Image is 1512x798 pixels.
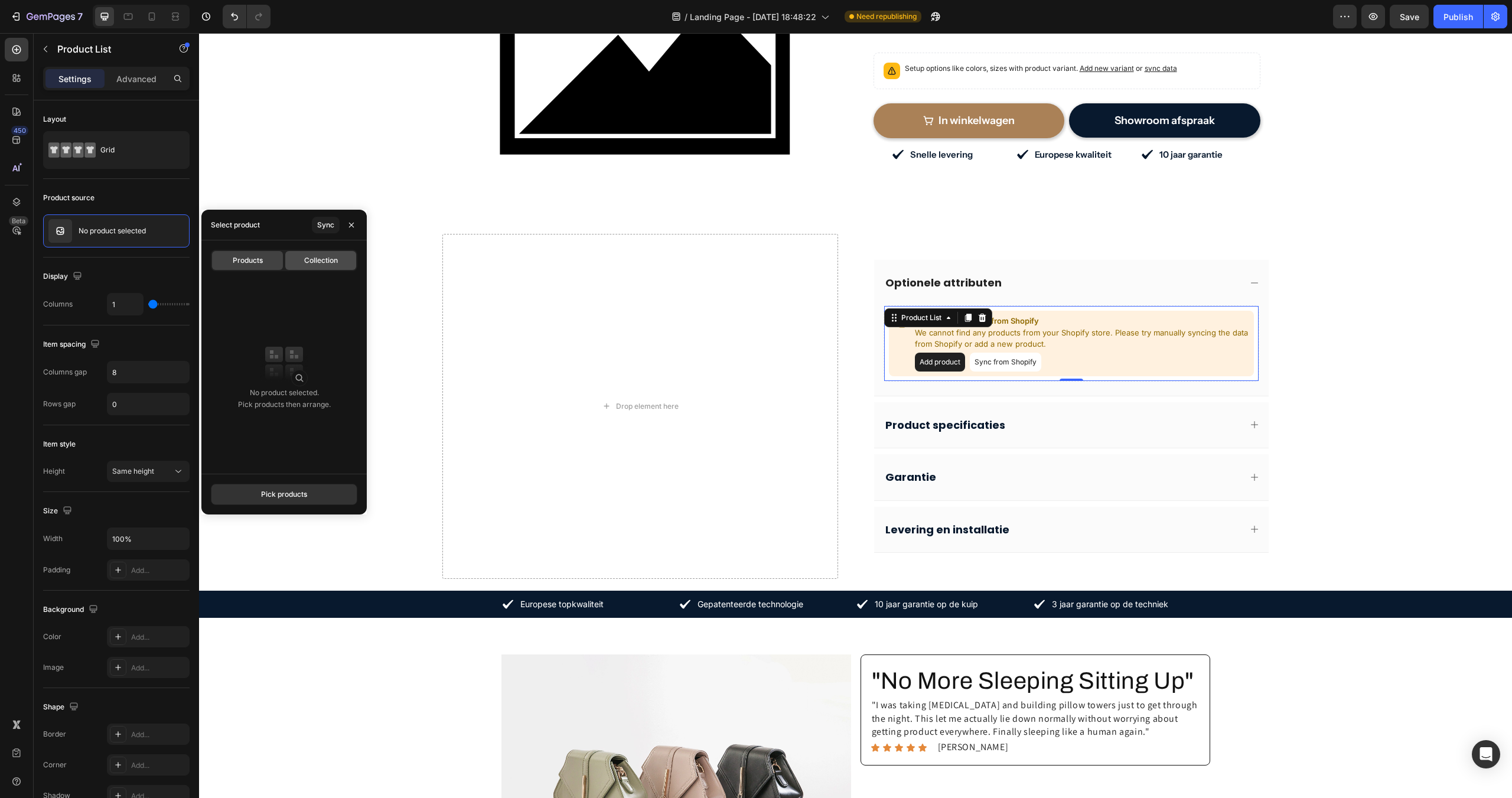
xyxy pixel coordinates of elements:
div: Drop element here [417,369,480,378]
p: Garantie [686,437,737,451]
p: We cannot find any products from your Shopify store. Please try manually syncing the data from Sh... [716,294,1050,317]
iframe: Design area [199,33,1512,798]
div: Padding [43,565,70,575]
input: Auto [107,528,189,549]
span: / [685,11,687,23]
button: Publish [1433,5,1483,28]
p: 3 jaar garantie op de techniek [853,566,992,576]
div: Display [43,269,84,285]
div: In winkelwagen [739,80,816,96]
p: Europese topkwaliteit [321,566,461,576]
button: Pick products [211,484,357,505]
div: Image [43,662,64,673]
span: Landing Page - [DATE] 18:48:22 [690,11,816,23]
button: Save [1390,5,1429,28]
span: Need republishing [856,11,917,22]
div: Size [43,503,74,519]
p: Product specificaties [686,385,806,399]
p: Advanced [116,73,157,85]
p: [PERSON_NAME] [739,708,810,721]
div: Color [43,631,61,642]
button: Sync [312,217,340,233]
button: In winkelwagen [674,70,866,105]
input: Auto [107,393,189,415]
div: Undo/Redo [223,5,271,28]
div: Columns [43,299,73,310]
span: Save [1400,12,1419,22]
p: Levering en installatie [686,490,810,503]
p: Snelle levering [711,116,793,128]
p: Gepatenteerde technologie [498,566,638,576]
div: Pick products [261,489,307,500]
div: Add... [131,663,187,673]
div: Height [43,466,65,477]
button: Sync from Shopify [771,320,842,338]
div: Sync [317,220,334,230]
div: Beta [9,216,28,226]
div: Item spacing [43,337,102,353]
div: Publish [1443,11,1473,23]
div: Columns gap [43,367,87,377]
h2: "No More Sleeping Sitting Up" [672,631,1001,665]
p: Europese kwaliteit [836,116,918,128]
div: Open Intercom Messenger [1472,740,1500,768]
button: Add product [716,320,766,338]
div: Product source [43,193,94,203]
div: Add... [131,632,187,643]
div: Product List [700,279,745,290]
p: No product selected [79,227,146,235]
div: Add... [131,729,187,740]
p: Product List [57,42,158,56]
div: Add... [131,760,187,771]
div: Width [43,533,63,544]
button: 7 [5,5,88,28]
div: 450 [11,126,28,135]
input: Auto [107,294,143,315]
div: No product selected. Pick products then arrange. [238,387,331,411]
p: "I was taking [MEDICAL_DATA] and building pillow towers just to get through the night. This let m... [673,666,1000,705]
span: Collection [304,255,338,266]
p: 7 [77,9,83,24]
div: Corner [43,760,67,770]
input: Auto [107,361,189,383]
div: Add... [131,565,187,576]
p: Showroom afspraak [915,78,1016,97]
div: Border [43,729,66,740]
button: <p>Showroom afspraak</p> [870,70,1061,105]
p: 10 jaar garantie [960,116,1042,128]
div: Grid [100,136,172,164]
p: Optionele attributen [686,243,803,256]
div: Shape [43,699,81,715]
span: Same height [112,467,154,475]
p: Can not get product from Shopify [716,282,1050,294]
div: Item style [43,439,76,450]
img: collections [260,340,308,387]
div: Rows gap [43,399,76,409]
p: 10 jaar garantie op de kuip [676,566,815,576]
p: Settings [58,73,92,85]
button: Same height [107,461,190,482]
div: Layout [43,114,66,125]
div: Background [43,602,100,618]
span: Products [233,255,263,266]
img: product feature img [48,219,72,243]
div: Select product [211,220,260,230]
